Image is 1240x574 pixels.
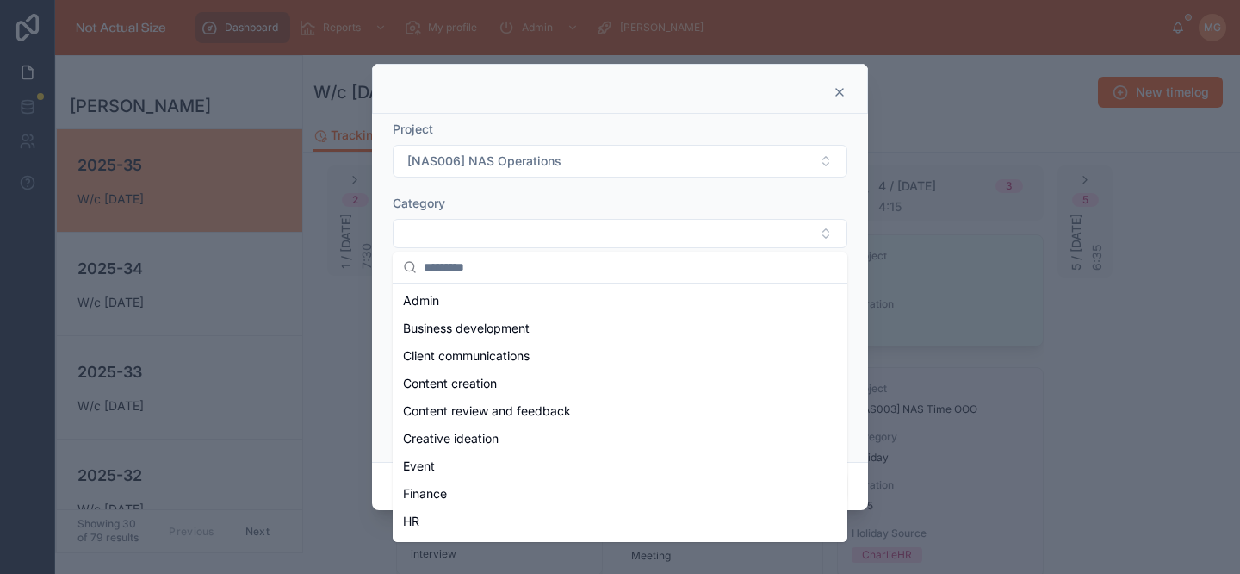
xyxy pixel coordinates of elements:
span: HR [403,513,419,530]
div: Suggestions [393,284,847,542]
span: Business development [403,320,530,337]
span: Content creation [403,375,497,392]
span: [NAS006] NAS Operations [407,153,561,170]
span: Admin [403,292,439,309]
span: Content review and feedback [403,402,571,420]
span: Category [393,196,445,210]
span: Project [393,122,433,136]
button: Select Button [393,219,847,248]
span: Client communications [403,347,530,365]
span: Creative ideation [403,430,499,447]
span: Finance [403,485,447,502]
span: Holiday [403,540,445,558]
span: Event [403,458,435,475]
button: Select Button [393,145,847,178]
